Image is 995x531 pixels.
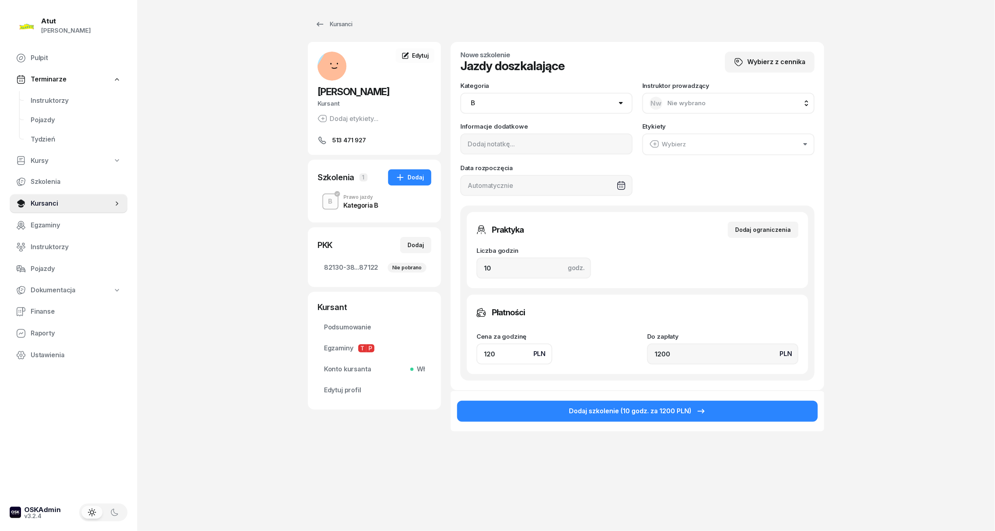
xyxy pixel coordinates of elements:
span: Egzaminy [31,220,121,231]
a: Instruktorzy [24,91,128,110]
a: Dokumentacja [10,281,128,300]
div: Dodaj [395,173,424,182]
div: PKK [318,239,333,251]
a: Finanse [10,302,128,321]
button: NwNie wybrano [642,93,815,114]
span: Raporty [31,328,121,339]
div: Atut [41,18,91,25]
a: Pulpit [10,48,128,68]
span: Kursanci [31,198,113,209]
span: Podsumowanie [324,322,425,333]
h4: Nowe szkolenie [460,52,564,58]
div: Kursant [318,302,431,313]
a: 82130-38...87122Nie pobrano [318,258,431,277]
button: Wybierz [642,133,815,155]
h3: Praktyka [492,223,524,236]
button: Dodaj etykiety... [318,114,378,123]
a: Raporty [10,324,128,343]
span: Pulpit [31,53,121,63]
div: Szkolenia [318,172,355,183]
span: Instruktorzy [31,242,121,252]
a: Tydzień [24,130,128,149]
a: Egzaminy [10,216,128,235]
a: Kursanci [10,194,128,213]
div: [PERSON_NAME] [41,25,91,36]
button: Dodaj [388,169,431,185]
a: Edytuj [396,48,435,63]
div: Kategoria B [343,202,378,208]
button: BPrawo jazdyKategoria B [318,190,431,213]
div: Dodaj szkolenie (10 godz. za 1200 PLN) [569,406,706,416]
a: Instruktorzy [10,237,128,257]
span: Terminarze [31,74,66,85]
span: Szkolenia [31,177,121,187]
div: Wybierz [650,139,686,150]
h1: Jazdy doszkalające [460,58,564,73]
span: P [366,344,374,352]
a: 513 471 927 [318,135,431,145]
input: Dodaj notatkę... [460,133,633,154]
div: Dodaj [408,240,424,250]
input: 0 [477,344,552,364]
a: Pojazdy [24,110,128,130]
span: 82130-38...87122 [324,262,425,273]
span: Wł [414,364,425,375]
a: Edytuj profil [318,381,431,400]
span: Instruktorzy [31,96,121,106]
span: 513 471 927 [332,135,366,145]
h3: Płatności [492,306,525,319]
span: Egzaminy [324,343,425,354]
span: Edytuj [412,52,429,59]
span: Dokumentacja [31,285,75,296]
div: Wybierz z cennika [734,57,806,67]
a: Ustawienia [10,346,128,365]
span: Pojazdy [31,264,121,274]
div: B [325,195,336,208]
a: EgzaminyTP [318,339,431,358]
span: Tydzień [31,134,121,145]
a: Terminarze [10,70,128,89]
input: 0 [477,258,591,279]
div: Kursanci [315,19,352,29]
button: Dodaj szkolenie (10 godz. za 1200 PLN) [457,401,818,422]
button: Dodaj ograniczenia [728,222,799,238]
span: [PERSON_NAME] [318,86,389,98]
span: 1 [360,173,368,181]
div: Nie pobrano [388,263,426,273]
span: T [358,344,366,352]
div: v3.2.4 [24,513,61,519]
span: Pojazdy [31,115,121,125]
span: Ustawienia [31,350,121,360]
img: logo-xs-dark@2x.png [10,507,21,518]
div: Prawo jazdy [343,195,378,200]
span: Kursy [31,156,48,166]
a: Konto kursantaWł [318,360,431,379]
span: Finanse [31,306,121,317]
a: Kursy [10,152,128,170]
button: Wybierz z cennika [725,52,815,73]
span: Nie wybrano [667,99,706,107]
a: Szkolenia [10,172,128,192]
span: Nw [651,100,662,107]
button: B [322,194,339,210]
div: OSKAdmin [24,506,61,513]
div: Dodaj ograniczenia [735,225,791,235]
div: Kursant [318,98,431,109]
a: Kursanci [308,16,360,32]
a: Pojazdy [10,259,128,279]
span: Edytuj profil [324,385,425,396]
a: Podsumowanie [318,318,431,337]
button: Dodaj [400,237,431,253]
input: 0 [647,344,799,364]
span: Konto kursanta [324,364,425,375]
